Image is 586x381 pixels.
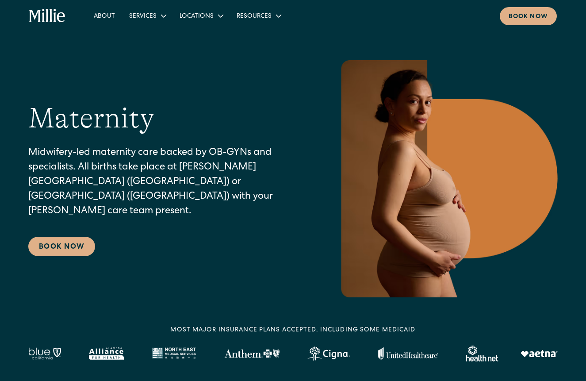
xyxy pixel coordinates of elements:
[307,346,350,361] img: Cigna logo
[170,326,415,335] div: MOST MAJOR INSURANCE PLANS ACCEPTED, INCLUDING some MEDICAID
[152,347,196,360] img: North East Medical Services logo
[29,9,65,23] a: home
[89,347,124,360] img: Alameda Alliance logo
[122,8,172,23] div: Services
[509,12,548,22] div: Book now
[87,8,122,23] a: About
[466,346,499,362] img: Healthnet logo
[378,347,438,360] img: United Healthcare logo
[224,349,280,358] img: Anthem Logo
[28,146,301,219] p: Midwifery-led maternity care backed by OB-GYNs and specialists. All births take place at [PERSON_...
[28,347,61,360] img: Blue California logo
[28,101,154,135] h1: Maternity
[180,12,214,21] div: Locations
[237,12,272,21] div: Resources
[500,7,557,25] a: Book now
[521,350,558,357] img: Aetna logo
[28,237,95,256] a: Book Now
[172,8,230,23] div: Locations
[230,8,287,23] div: Resources
[129,12,157,21] div: Services
[336,60,558,297] img: Pregnant woman in neutral underwear holding her belly, standing in profile against a warm-toned g...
